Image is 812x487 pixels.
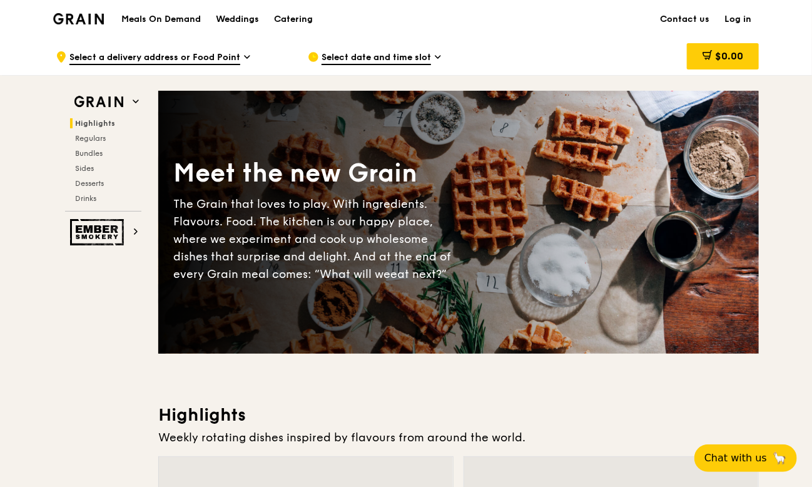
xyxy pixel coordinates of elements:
[75,194,96,203] span: Drinks
[69,51,240,65] span: Select a delivery address or Food Point
[75,164,94,173] span: Sides
[322,51,431,65] span: Select date and time slot
[75,149,103,158] span: Bundles
[216,1,259,38] div: Weddings
[121,13,201,26] h1: Meals On Demand
[715,50,743,62] span: $0.00
[53,13,104,24] img: Grain
[208,1,266,38] a: Weddings
[652,1,717,38] a: Contact us
[158,429,759,446] div: Weekly rotating dishes inspired by flavours from around the world.
[390,267,447,281] span: eat next?”
[75,179,104,188] span: Desserts
[717,1,759,38] a: Log in
[75,119,115,128] span: Highlights
[694,444,797,472] button: Chat with us🦙
[266,1,320,38] a: Catering
[70,91,128,113] img: Grain web logo
[75,134,106,143] span: Regulars
[274,1,313,38] div: Catering
[772,451,787,466] span: 🦙
[173,156,459,190] div: Meet the new Grain
[158,404,759,426] h3: Highlights
[704,451,767,466] span: Chat with us
[70,219,128,245] img: Ember Smokery web logo
[173,195,459,283] div: The Grain that loves to play. With ingredients. Flavours. Food. The kitchen is our happy place, w...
